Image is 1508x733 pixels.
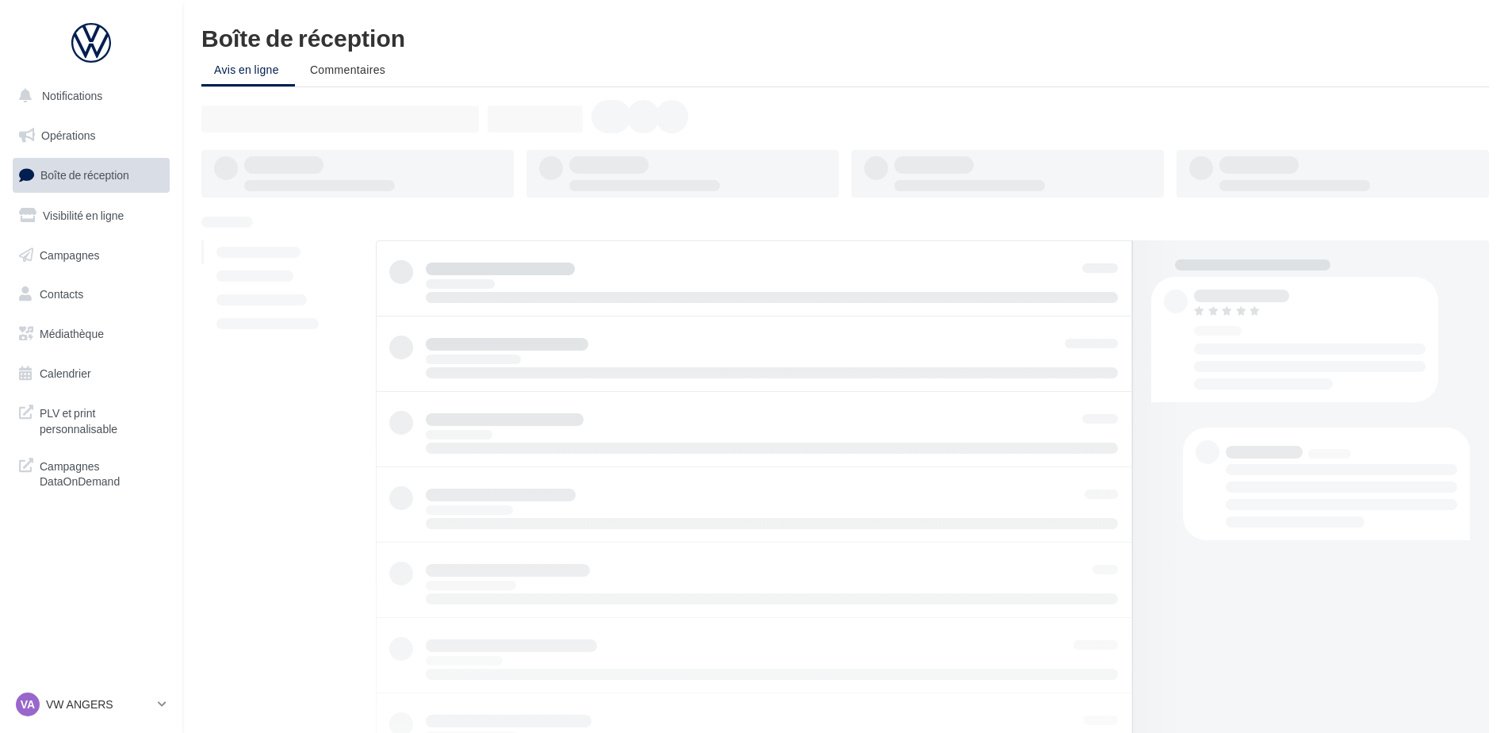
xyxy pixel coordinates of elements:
p: VW ANGERS [46,697,151,712]
a: Opérations [10,119,173,152]
a: Boîte de réception [10,158,173,192]
a: PLV et print personnalisable [10,396,173,443]
span: VA [21,697,35,712]
a: Campagnes [10,239,173,272]
a: Visibilité en ligne [10,199,173,232]
a: Contacts [10,278,173,311]
span: Contacts [40,287,83,301]
button: Notifications [10,79,166,113]
span: Boîte de réception [40,168,129,182]
span: Campagnes [40,248,100,261]
span: Médiathèque [40,327,104,340]
span: Calendrier [40,366,91,380]
span: PLV et print personnalisable [40,402,163,436]
span: Visibilité en ligne [43,209,124,222]
a: Calendrier [10,357,173,390]
div: Boîte de réception [201,25,1489,49]
span: Opérations [41,129,95,142]
a: Médiathèque [10,317,173,351]
span: Campagnes DataOnDemand [40,455,163,489]
span: Commentaires [310,63,385,76]
a: Campagnes DataOnDemand [10,449,173,496]
span: Notifications [42,89,102,102]
a: VA VW ANGERS [13,689,170,720]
